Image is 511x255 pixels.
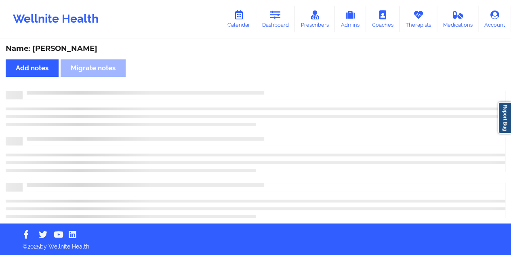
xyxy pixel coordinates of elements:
[256,6,295,32] a: Dashboard
[400,6,437,32] a: Therapists
[478,6,511,32] a: Account
[6,44,505,53] div: Name: [PERSON_NAME]
[437,6,479,32] a: Medications
[17,237,494,251] p: © 2025 by Wellnite Health
[221,6,256,32] a: Calendar
[295,6,335,32] a: Prescribers
[498,102,511,134] a: Report Bug
[334,6,366,32] a: Admins
[366,6,400,32] a: Coaches
[6,59,59,77] button: Add notes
